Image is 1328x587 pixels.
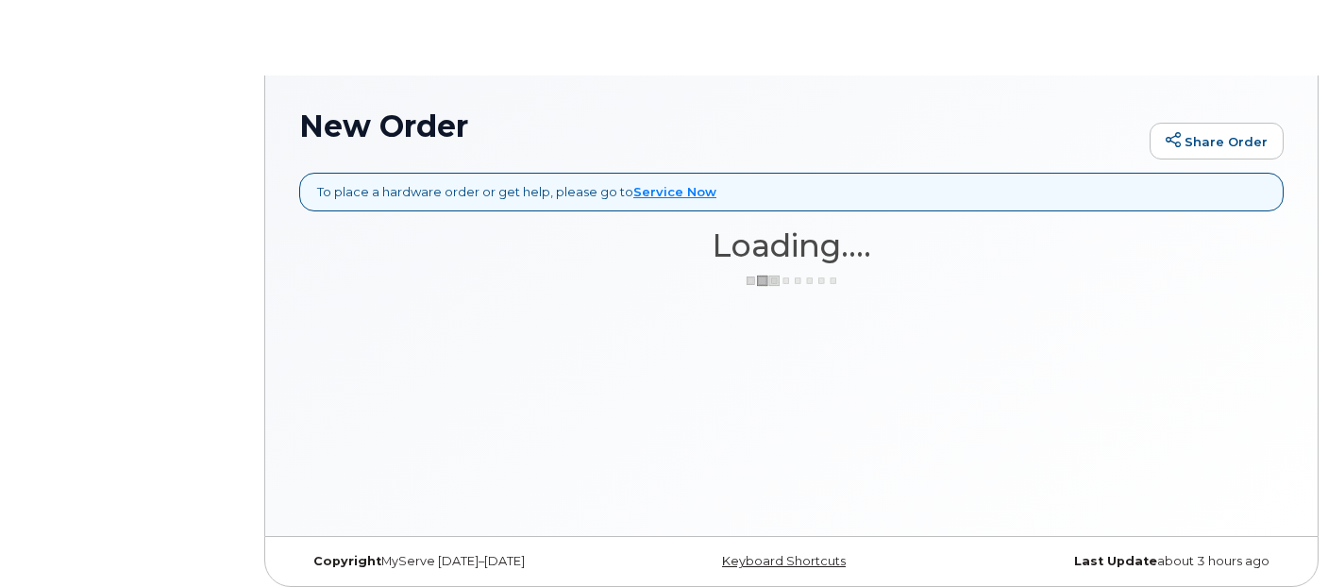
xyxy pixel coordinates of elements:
[745,274,839,288] img: ajax-loader-3a6953c30dc77f0bf724df975f13086db4f4c1262e45940f03d1251963f1bf2e.gif
[313,554,381,568] strong: Copyright
[1150,123,1284,160] a: Share Order
[955,554,1284,569] div: about 3 hours ago
[317,183,716,201] p: To place a hardware order or get help, please go to
[299,109,1140,143] h1: New Order
[299,228,1284,262] h1: Loading....
[722,554,846,568] a: Keyboard Shortcuts
[633,184,716,199] a: Service Now
[299,554,628,569] div: MyServe [DATE]–[DATE]
[1074,554,1157,568] strong: Last Update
